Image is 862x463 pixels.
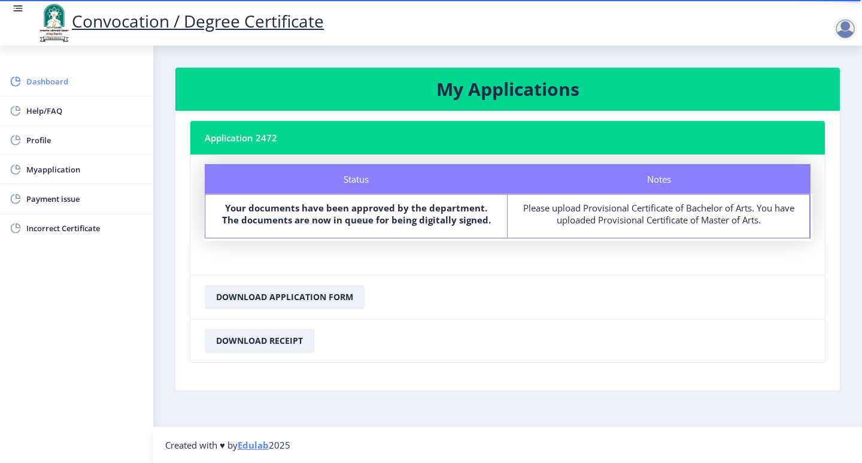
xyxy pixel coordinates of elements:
[26,104,144,118] span: Help/FAQ
[205,285,365,309] button: Download Application Form
[36,2,72,43] img: logo
[205,329,314,353] button: Download Receipt
[26,221,144,235] span: Incorrect Certificate
[508,164,811,194] div: Notes
[238,439,269,451] a: Edulab
[222,202,491,226] b: Your documents have been approved by the department. The documents are now in queue for being dig...
[205,164,508,194] div: Status
[26,133,144,147] span: Profile
[190,77,825,101] h3: My Applications
[190,121,825,155] nb-card-header: Application 2472
[26,162,144,177] span: Myapplication
[26,74,144,89] span: Dashboard
[518,202,799,226] div: Please upload Provisional Certificate of Bachelor of Arts. You have uploaded Provisional Certific...
[26,192,144,206] span: Payment issue
[36,10,324,32] a: Convocation / Degree Certificate
[165,439,290,451] span: Created with ♥ by 2025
